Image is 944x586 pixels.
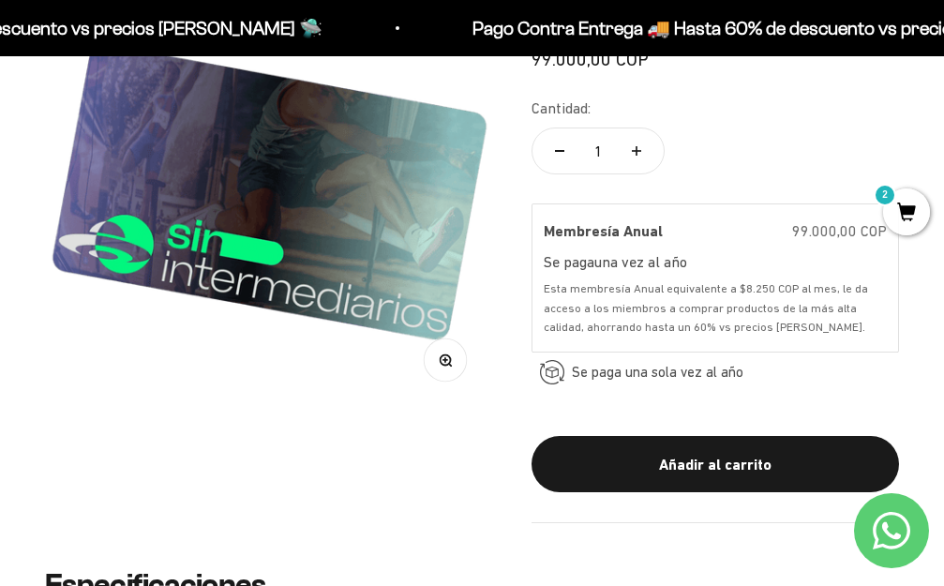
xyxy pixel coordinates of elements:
label: Se paga [544,253,594,270]
span: 99.000,00 COP [792,222,887,239]
label: una vez al año [594,253,687,270]
span: Se paga una sola vez al año [572,361,743,383]
label: Membresía Anual [544,219,663,244]
div: Añadir al carrito [569,453,862,477]
span: 99.000,00 COP [532,49,649,69]
mark: 2 [874,184,896,206]
div: Esta membresía Anual equivalente a $8.250 COP al mes, le da acceso a los miembros a comprar produ... [544,279,887,337]
button: Reducir cantidad [532,128,587,173]
label: Cantidad: [532,97,591,121]
a: 2 [883,203,930,224]
button: Aumentar cantidad [609,128,664,173]
p: Pago Contra Entrega 🚚 Hasta 60% de descuento vs precios [PERSON_NAME] 🛸 [286,13,943,43]
button: Añadir al carrito [532,436,899,492]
